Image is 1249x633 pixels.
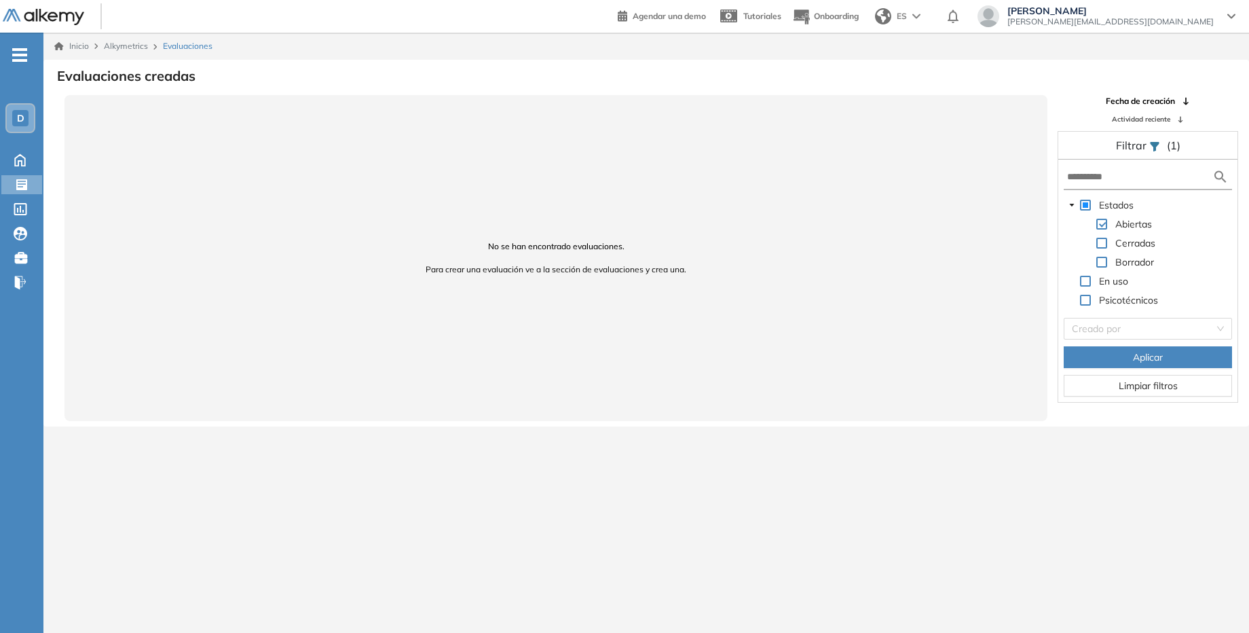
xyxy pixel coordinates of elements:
img: search icon [1212,168,1229,185]
a: Inicio [54,40,89,52]
img: Logo [3,9,84,26]
span: Limpiar filtros [1119,378,1178,393]
span: En uso [1099,275,1128,287]
span: D [17,113,24,124]
span: [PERSON_NAME] [1007,5,1214,16]
span: Borrador [1113,254,1157,270]
span: En uso [1096,273,1131,289]
span: Psicotécnicos [1096,292,1161,308]
span: Para crear una evaluación ve a la sección de evaluaciones y crea una. [81,264,1031,276]
span: Agendar una demo [633,11,706,21]
h3: Evaluaciones creadas [57,68,195,84]
span: Psicotécnicos [1099,294,1158,306]
button: Limpiar filtros [1064,375,1232,397]
span: caret-down [1068,202,1075,209]
i: - [12,54,27,56]
button: Onboarding [792,2,859,31]
span: Tutoriales [743,11,781,21]
img: arrow [912,14,920,19]
span: Estados [1096,197,1136,213]
span: Fecha de creación [1106,95,1175,107]
span: Actividad reciente [1112,114,1170,124]
span: Cerradas [1113,235,1158,251]
span: No se han encontrado evaluaciones. [81,240,1031,253]
span: Cerradas [1115,237,1155,249]
span: Onboarding [814,11,859,21]
span: Filtrar [1116,139,1149,152]
span: Evaluaciones [163,40,212,52]
span: ES [897,10,907,22]
a: Agendar una demo [618,7,706,23]
span: Estados [1099,199,1134,211]
button: Aplicar [1064,346,1232,368]
span: (1) [1167,137,1180,153]
span: Aplicar [1133,350,1163,365]
span: [PERSON_NAME][EMAIL_ADDRESS][DOMAIN_NAME] [1007,16,1214,27]
img: world [875,8,891,24]
span: Abiertas [1115,218,1152,230]
span: Abiertas [1113,216,1155,232]
span: Alkymetrics [104,41,148,51]
span: Borrador [1115,256,1154,268]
